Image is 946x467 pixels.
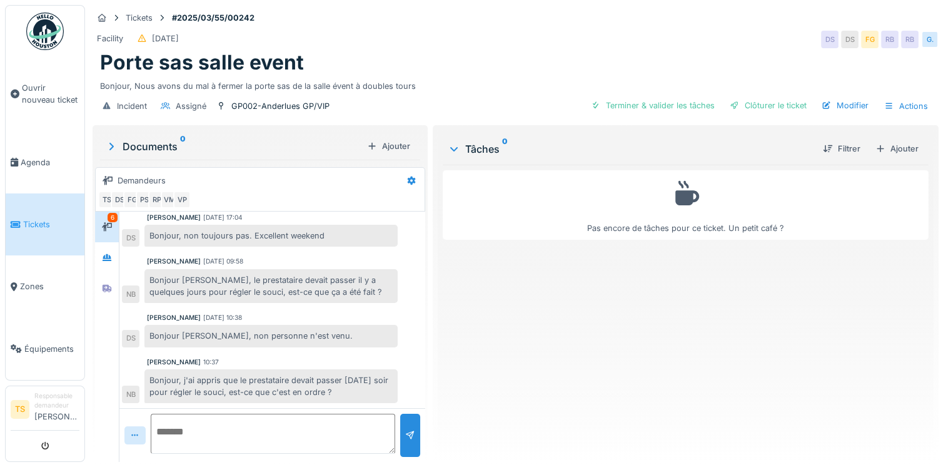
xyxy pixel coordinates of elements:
[180,139,186,154] sup: 0
[176,100,206,112] div: Assigné
[6,57,84,131] a: Ouvrir nouveau ticket
[122,285,139,303] div: NB
[841,31,858,48] div: DS
[362,138,415,155] div: Ajouter
[144,369,398,403] div: Bonjour, j'ai appris que le prestataire devait passer [DATE] soir pour régler le souci, est-ce qu...
[26,13,64,50] img: Badge_color-CXgf-gQk.svg
[108,213,118,222] div: 6
[118,175,166,187] div: Demandeurs
[448,141,813,157] div: Tâches
[203,257,243,266] div: [DATE] 09:58
[586,97,720,114] div: Terminer & valider les tâches
[21,157,79,168] span: Agenda
[144,225,398,247] div: Bonjour, non toujours pas. Excellent weekend
[11,391,79,431] a: TS Responsable demandeur[PERSON_NAME]
[11,400,29,419] li: TS
[147,313,201,322] div: [PERSON_NAME]
[203,357,219,367] div: 10:37
[122,229,139,247] div: DS
[144,269,398,303] div: Bonjour [PERSON_NAME], le prestataire devait passer il y a quelques jours pour régler le souci, e...
[123,191,141,208] div: FG
[144,325,398,347] div: Bonjour [PERSON_NAME], non personne n'est venu.
[881,31,898,48] div: RB
[870,140,923,157] div: Ajouter
[6,255,84,317] a: Zones
[24,343,79,355] span: Équipements
[117,100,147,112] div: Incident
[34,391,79,428] li: [PERSON_NAME]
[98,191,116,208] div: TS
[148,191,166,208] div: RP
[20,280,79,292] span: Zones
[725,97,812,114] div: Clôturer le ticket
[231,100,330,112] div: GP002-Anderlues GP/VIP
[861,31,878,48] div: FG
[126,12,153,24] div: Tickets
[451,176,920,234] div: Pas encore de tâches pour ce ticket. Un petit café ?
[147,213,201,222] div: [PERSON_NAME]
[136,191,153,208] div: PS
[6,318,84,380] a: Équipements
[122,330,139,347] div: DS
[147,257,201,266] div: [PERSON_NAME]
[147,357,201,367] div: [PERSON_NAME]
[6,131,84,193] a: Agenda
[97,33,123,44] div: Facility
[100,75,931,92] div: Bonjour, Nous avons du mal à fermer la porte sas de la salle évent à doubles tours
[921,31,938,48] div: G.
[161,191,178,208] div: VM
[502,141,508,157] sup: 0
[122,386,139,403] div: NB
[22,82,79,106] span: Ouvrir nouveau ticket
[6,193,84,255] a: Tickets
[23,218,79,230] span: Tickets
[901,31,918,48] div: RB
[203,313,242,322] div: [DATE] 10:38
[152,33,179,44] div: [DATE]
[34,391,79,411] div: Responsable demandeur
[818,140,865,157] div: Filtrer
[105,139,362,154] div: Documents
[821,31,838,48] div: DS
[173,191,191,208] div: VP
[817,97,873,114] div: Modifier
[100,51,304,74] h1: Porte sas salle event
[878,97,933,115] div: Actions
[167,12,259,24] strong: #2025/03/55/00242
[203,213,243,222] div: [DATE] 17:04
[111,191,128,208] div: DS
